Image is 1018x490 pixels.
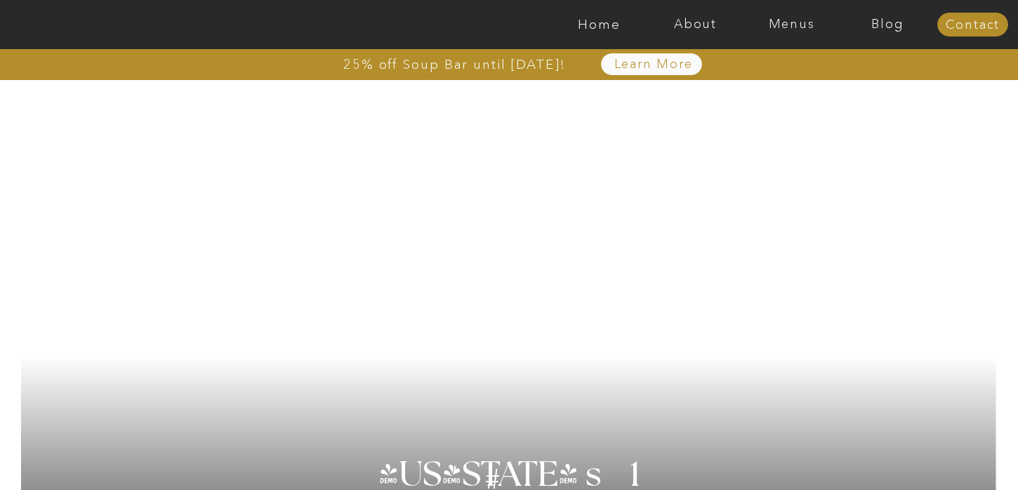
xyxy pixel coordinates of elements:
a: Home [551,18,647,32]
a: Contact [937,18,1008,32]
a: 25% off Soup Bar until [DATE]! [293,58,616,72]
a: Learn More [581,58,725,72]
a: Blog [840,18,936,32]
a: About [647,18,743,32]
a: Menus [743,18,840,32]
